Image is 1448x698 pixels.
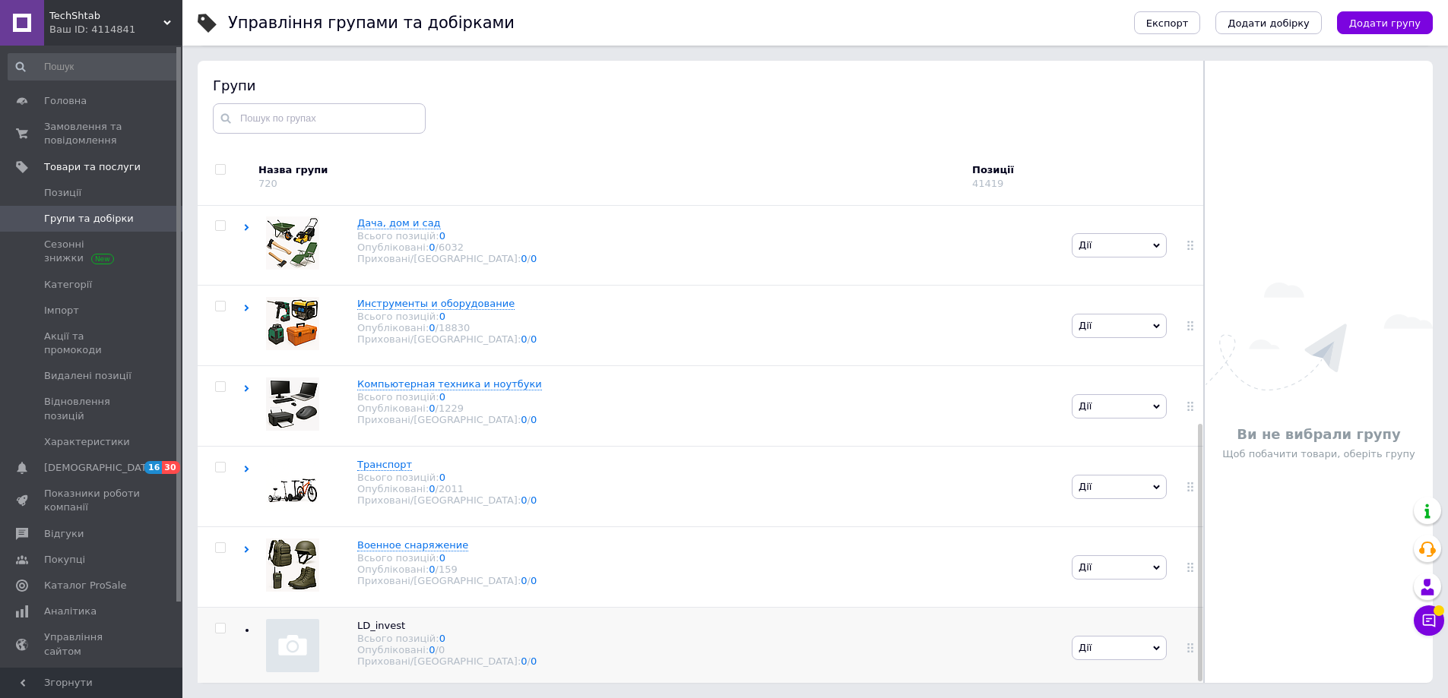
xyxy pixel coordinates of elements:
span: / [528,333,537,345]
a: 0 [531,575,537,586]
span: Групи та добірки [44,212,134,226]
span: Дії [1079,642,1092,653]
div: Всього позицій: [357,230,537,242]
span: / [436,483,464,494]
div: 1229 [439,403,464,414]
a: 0 [521,494,527,506]
a: 0 [531,655,537,667]
span: Каталог ProSale [44,579,126,592]
div: Назва групи [258,163,961,177]
div: Всього позицій: [357,472,537,483]
div: Опубліковані: [357,242,537,253]
div: Приховані/[GEOGRAPHIC_DATA]: [357,253,537,264]
a: 0 [439,391,445,403]
a: 0 [429,644,435,655]
p: Щоб побачити товари, оберіть групу [1212,447,1425,461]
div: Приховані/[GEOGRAPHIC_DATA]: [357,333,537,345]
div: Опубліковані: [357,564,537,575]
div: Групи [213,76,1189,95]
span: Инструменты и оборудование [357,298,515,309]
input: Пошук [8,53,179,81]
button: Чат з покупцем [1414,605,1444,636]
span: Видалені позиції [44,369,131,383]
a: 0 [429,403,435,414]
a: 0 [531,494,537,506]
span: Дії [1079,239,1092,251]
div: 6032 [439,242,464,253]
a: 0 [521,575,527,586]
span: Додати добірку [1228,17,1310,29]
span: Товари та послуги [44,160,141,174]
a: 0 [429,564,435,575]
div: Всього позицій: [357,552,537,564]
img: Дача, дом и сад [266,216,319,270]
img: Военное снаряжение [266,539,319,592]
button: Додати групу [1337,11,1433,34]
div: Ваш ID: 4114841 [49,23,182,36]
span: Аналітика [44,605,97,618]
span: / [436,403,464,414]
img: LD_invest [266,619,319,672]
div: 720 [258,178,277,189]
button: Експорт [1134,11,1201,34]
a: 0 [521,414,527,425]
span: LD_invest [357,620,405,631]
a: 0 [439,311,445,322]
a: 0 [521,655,527,667]
span: Головна [44,94,87,108]
span: Дії [1079,400,1092,412]
span: Дача, дом и сад [357,217,441,229]
span: / [436,644,445,655]
span: / [528,253,537,264]
div: Опубліковані: [357,403,542,414]
div: Всього позицій: [357,633,537,644]
div: Всього позицій: [357,391,542,403]
span: Акції та промокоди [44,330,141,357]
div: Всього позицій: [357,311,537,322]
span: Відновлення позицій [44,395,141,422]
span: Транспорт [357,459,412,470]
img: Компьютерная техника и ноутбуки [266,377,319,431]
div: Опубліковані: [357,644,537,655]
span: / [528,414,537,425]
a: 0 [439,472,445,483]
a: 0 [531,333,537,345]
input: Пошук по групах [213,103,426,134]
span: Управління сайтом [44,630,141,658]
a: 0 [521,253,527,264]
span: 16 [144,461,162,474]
div: Приховані/[GEOGRAPHIC_DATA]: [357,414,542,425]
span: Позиції [44,186,81,200]
span: Додати групу [1349,17,1421,29]
span: Дії [1079,481,1092,492]
div: Позиції [972,163,1101,177]
a: 0 [531,414,537,425]
span: / [436,564,458,575]
a: 0 [429,483,435,494]
span: Покупці [44,553,85,567]
span: Характеристики [44,435,130,449]
img: Инструменты и оборудование [266,297,319,350]
span: Военное снаряжение [357,539,468,551]
div: 0 [439,644,445,655]
div: Опубліковані: [357,322,537,333]
span: Компьютерная техника и ноутбуки [357,378,542,390]
div: Приховані/[GEOGRAPHIC_DATA]: [357,655,537,667]
h1: Управління групами та добірками [228,14,515,32]
span: Замовлення та повідомлення [44,120,141,147]
a: 0 [521,333,527,345]
div: 18830 [439,322,470,333]
div: 2011 [439,483,464,494]
span: [DEMOGRAPHIC_DATA] [44,461,157,475]
span: / [528,655,537,667]
span: / [436,322,471,333]
span: / [528,494,537,506]
a: 0 [439,633,445,644]
a: 0 [429,322,435,333]
span: Категорії [44,278,92,292]
span: Відгуки [44,527,84,541]
span: Дії [1079,320,1092,331]
span: Показники роботи компанії [44,487,141,514]
div: Приховані/[GEOGRAPHIC_DATA]: [357,494,537,506]
span: TechShtab [49,9,163,23]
